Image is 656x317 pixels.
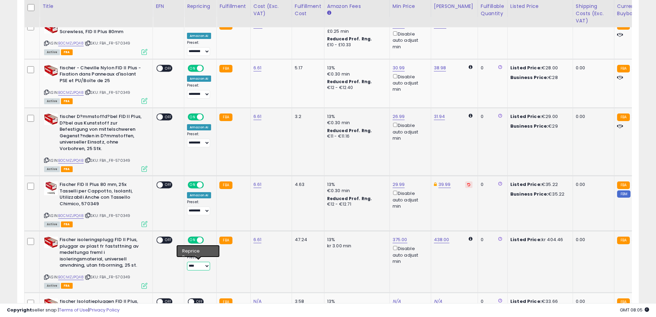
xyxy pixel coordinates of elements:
div: €28.00 [510,65,568,71]
b: Fischer 570349 Dowels for Coat, Screwless, FID II Plus 80mm [60,22,143,37]
span: 26.99 [632,113,644,120]
i: Calculated using Dynamic Max Price. [469,237,472,241]
a: B0CMZJPQ48 [58,40,84,46]
div: Disable auto adjust min [393,73,426,93]
span: All listings currently available for purchase on Amazon [44,166,60,172]
b: Reduced Prof. Rng. [327,36,372,42]
a: 6.61 [253,113,262,120]
div: €35.22 [510,191,568,197]
div: €11 - €11.16 [327,133,384,139]
a: B0CMZJPQ48 [58,213,84,219]
a: Privacy Policy [89,307,119,313]
span: | SKU: FBA_FR-570349 [85,274,130,280]
div: 4.63 [295,181,319,188]
small: FBM [617,190,631,198]
div: ASIN: [44,181,147,226]
span: ON [188,182,197,188]
span: FBA [61,166,73,172]
a: 6.61 [253,236,262,243]
small: FBA [219,113,232,121]
img: 41sHYMRFZ2L._SL40_.jpg [44,113,58,125]
div: 13% [327,181,384,188]
div: £0.25 min [327,28,384,34]
div: Amazon AI [187,76,211,82]
b: Listed Price: [510,181,542,188]
span: | SKU: FBA_FR-570349 [85,213,130,218]
span: FBA [61,221,73,227]
a: 29.99 [393,181,405,188]
span: All listings currently available for purchase on Amazon [44,49,60,55]
i: This overrides the store level Dynamic Max Price for this listing [434,182,437,187]
div: Title [42,3,150,10]
div: Repricing [187,3,214,10]
span: OFF [163,182,174,188]
div: Disable auto adjust min [393,189,426,209]
span: OFF [163,114,174,120]
a: Terms of Use [59,307,88,313]
div: €29 [510,123,568,129]
div: kr 3.00 min [327,243,384,249]
div: 5.17 [295,65,319,71]
b: Listed Price: [510,65,542,71]
span: OFF [163,65,174,71]
div: €0.30 min [327,71,384,77]
div: 0 [481,65,502,71]
div: 0 [481,113,502,120]
a: 31.94 [434,113,445,120]
div: Disable auto adjust min [393,245,426,265]
small: FBA [617,113,630,121]
small: FBA [617,65,630,72]
span: All listings currently available for purchase on Amazon [44,283,60,289]
div: Amazon AI [187,124,211,130]
div: €12 - €12.71 [327,201,384,207]
a: B0CMZJPQ48 [58,274,84,280]
b: fischer D?mmstoffd?bel FID II Plus, D?bel aus Kunststoff zur Befestigung von mittelschweren Gegen... [60,113,143,153]
small: FBA [617,237,630,244]
span: 317.07 [632,236,645,243]
div: Preset: [187,83,211,99]
div: EFN [156,3,181,10]
div: Amazon AI [187,247,211,254]
a: 6.61 [253,65,262,71]
div: seller snap | | [7,307,119,314]
span: 2025-08-18 08:05 GMT [620,307,649,313]
div: €0.30 min [327,188,384,194]
div: 47.24 [295,237,319,243]
span: FBA [61,98,73,104]
b: Reduced Prof. Rng. [327,79,372,85]
span: | SKU: FBA_FR-570349 [85,90,130,95]
div: Fulfillment [219,3,247,10]
div: ASIN: [44,22,147,54]
span: | SKU: FBA_FR-570349 [85,158,130,163]
a: 375.00 [393,236,407,243]
div: 0.00 [576,65,609,71]
div: Fulfillment Cost [295,3,321,17]
div: Fulfillable Quantity [481,3,504,17]
b: Business Price: [510,74,548,81]
span: All listings currently available for purchase on Amazon [44,221,60,227]
b: Business Price: [510,191,548,197]
div: Preset: [187,255,211,270]
span: FBA [61,283,73,289]
span: | SKU: FBA_FR-570349 [85,40,130,46]
span: FBA [61,49,73,55]
a: 39.99 [438,181,451,188]
div: [PERSON_NAME] [434,3,475,10]
a: 438.00 [434,236,449,243]
span: ON [188,65,197,71]
b: Listed Price: [510,236,542,243]
div: Amazon Fees [327,3,387,10]
b: fischer - Cheville Nylon FID II Plus - Fixation dans Panneaux d'isolant PSE et PU/Boîte de 25 [60,65,143,86]
span: OFF [203,182,214,188]
a: B0CMZJPQ48 [58,90,84,96]
div: 0 [481,181,502,188]
span: OFF [203,237,214,243]
div: Listed Price [510,3,570,10]
b: Business Price: [510,123,548,129]
small: FBA [219,237,232,244]
i: Calculated using Dynamic Max Price. [469,113,472,118]
div: Current Buybox Price [617,3,653,17]
div: 0.00 [576,181,609,188]
a: 6.61 [253,181,262,188]
small: FBA [219,65,232,72]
